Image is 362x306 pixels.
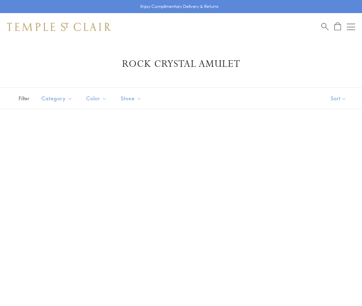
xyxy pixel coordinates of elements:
[36,91,78,106] button: Category
[315,88,362,109] button: Show sort by
[117,94,147,103] span: Stone
[17,58,345,70] h1: Rock Crystal Amulet
[334,22,341,31] a: Open Shopping Bag
[81,91,112,106] button: Color
[38,94,78,103] span: Category
[140,3,219,10] p: Enjoy Complimentary Delivery & Returns
[7,23,111,31] img: Temple St. Clair
[321,22,329,31] a: Search
[115,91,147,106] button: Stone
[347,23,355,31] button: Open navigation
[83,94,112,103] span: Color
